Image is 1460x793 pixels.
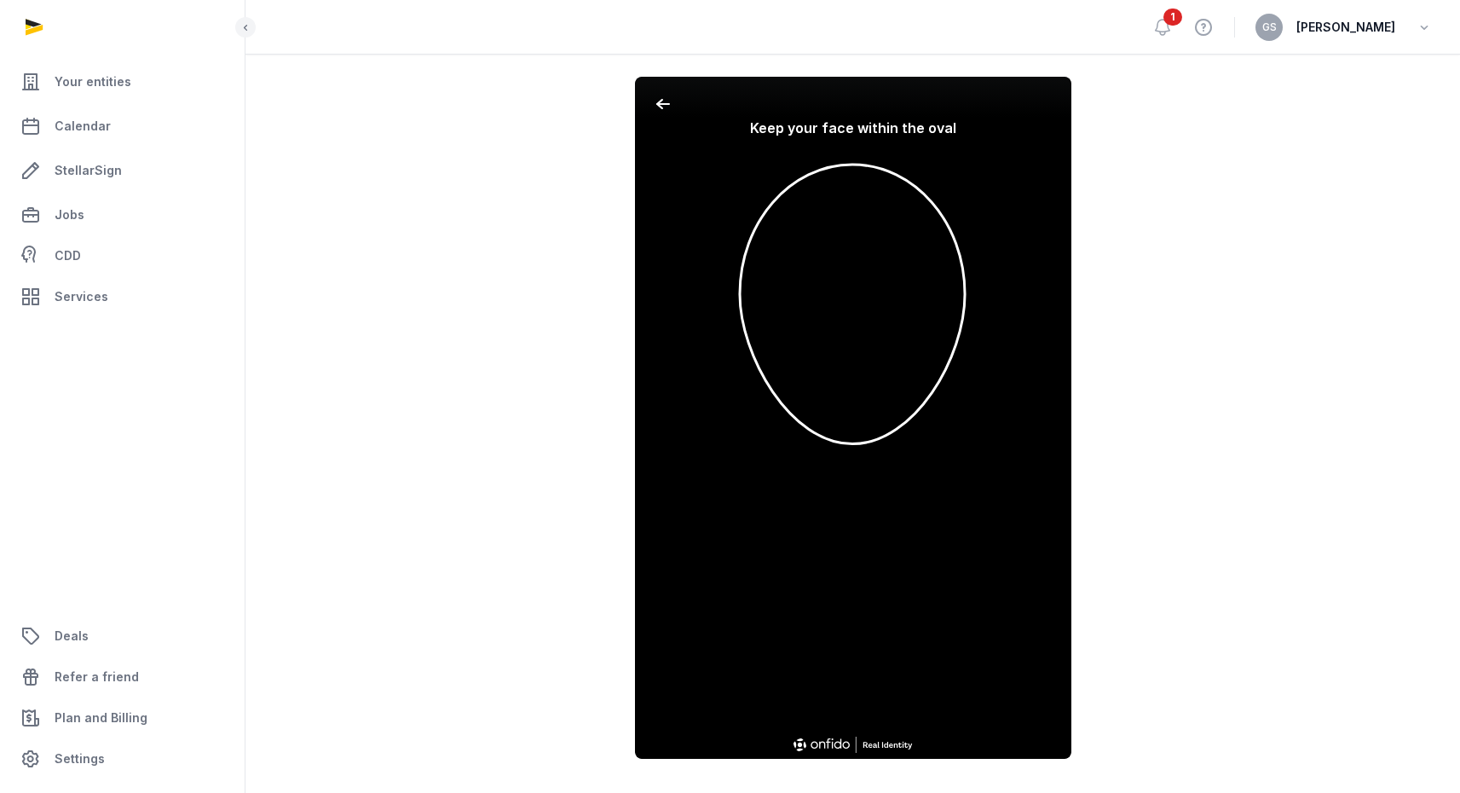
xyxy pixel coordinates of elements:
a: Calendar [14,106,231,147]
span: CDD [55,246,81,266]
a: CDD [14,239,231,273]
a: Plan and Billing [14,697,231,738]
span: StellarSign [55,160,122,181]
span: Refer a friend [55,667,139,687]
span: Your entities [55,72,131,92]
span: Services [55,287,108,307]
span: GS [1262,22,1277,32]
button: back [649,90,715,118]
a: Jobs [14,194,231,235]
a: StellarSign [14,150,231,191]
a: Refer a friend [14,657,231,697]
a: Settings [14,738,231,779]
a: Services [14,276,231,317]
span: Calendar [55,116,111,136]
span: [PERSON_NAME] [1296,17,1395,38]
a: Your entities [14,61,231,102]
span: Settings [55,749,105,769]
iframe: Chat Widget [1153,595,1460,793]
h1: Keep your face within the oval [662,118,1044,138]
span: Jobs [55,205,84,225]
a: Deals [14,616,231,657]
span: Plan and Billing [55,708,147,728]
span: Deals [55,626,89,646]
span: 1 [1163,9,1182,26]
button: GS [1255,14,1283,41]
